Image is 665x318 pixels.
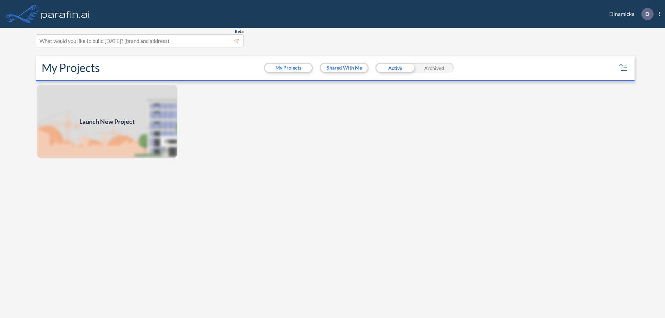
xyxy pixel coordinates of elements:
[235,29,243,34] span: Beta
[321,64,367,72] button: Shared With Me
[645,11,649,17] p: D
[618,62,629,73] button: sort
[42,61,100,74] h2: My Projects
[415,63,454,73] div: Archived
[40,7,91,21] img: logo
[599,8,660,20] div: Dinamicka
[79,117,135,126] span: Launch New Project
[265,64,312,72] button: My Projects
[375,63,415,73] div: Active
[36,84,178,159] img: add
[36,84,178,159] a: Launch New Project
